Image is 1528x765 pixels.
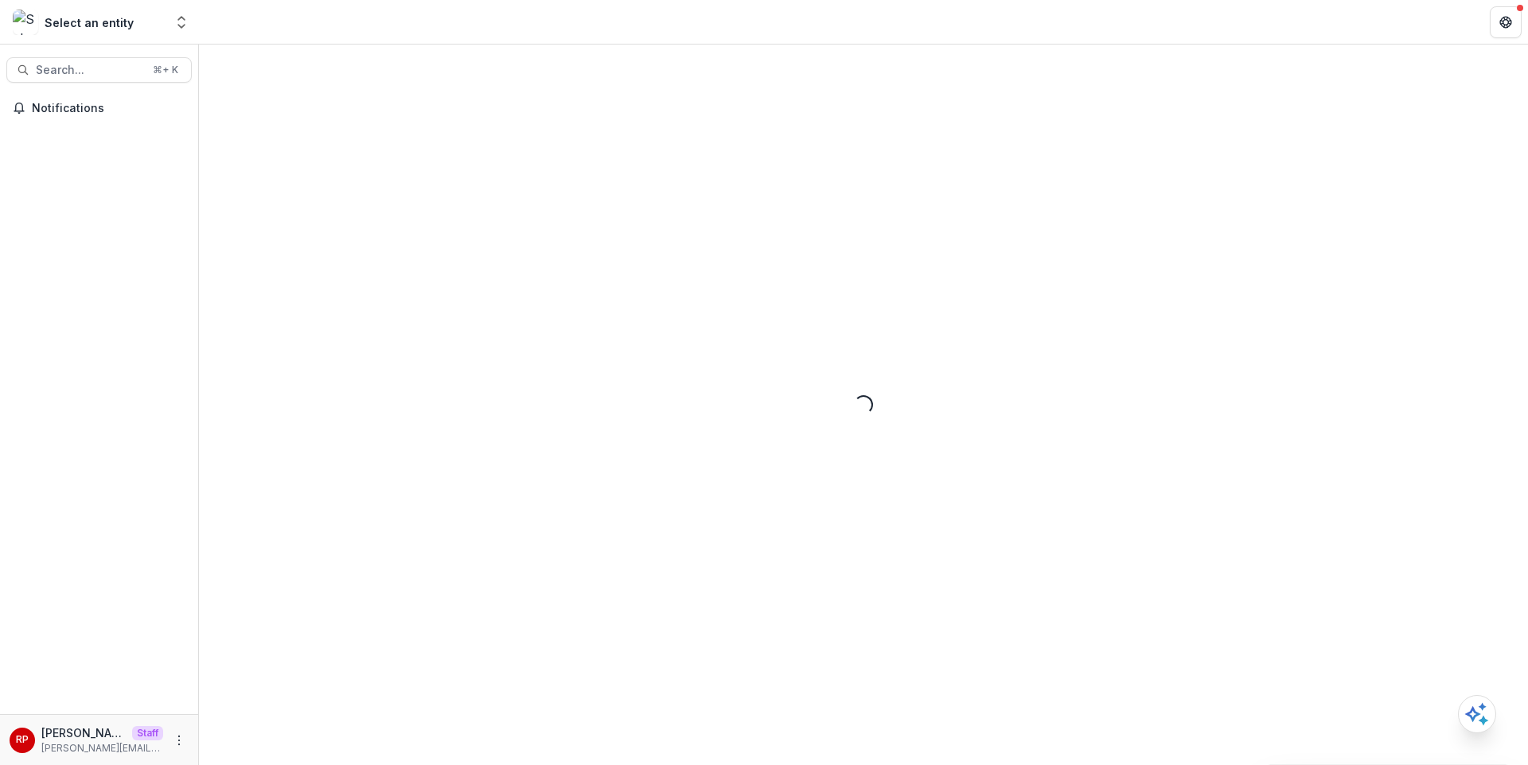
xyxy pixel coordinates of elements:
button: Get Help [1490,6,1522,38]
p: [PERSON_NAME] [41,724,126,741]
button: Open AI Assistant [1458,695,1496,733]
span: Search... [36,64,143,77]
button: Open entity switcher [170,6,193,38]
div: ⌘ + K [150,61,181,79]
button: Search... [6,57,192,83]
img: Select an entity [13,10,38,35]
div: Select an entity [45,14,134,31]
button: Notifications [6,95,192,121]
button: More [170,731,189,750]
p: [PERSON_NAME][EMAIL_ADDRESS][DOMAIN_NAME] [41,741,163,755]
div: Ruthwick Pathireddy [16,735,29,745]
p: Staff [132,726,163,740]
span: Notifications [32,102,185,115]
